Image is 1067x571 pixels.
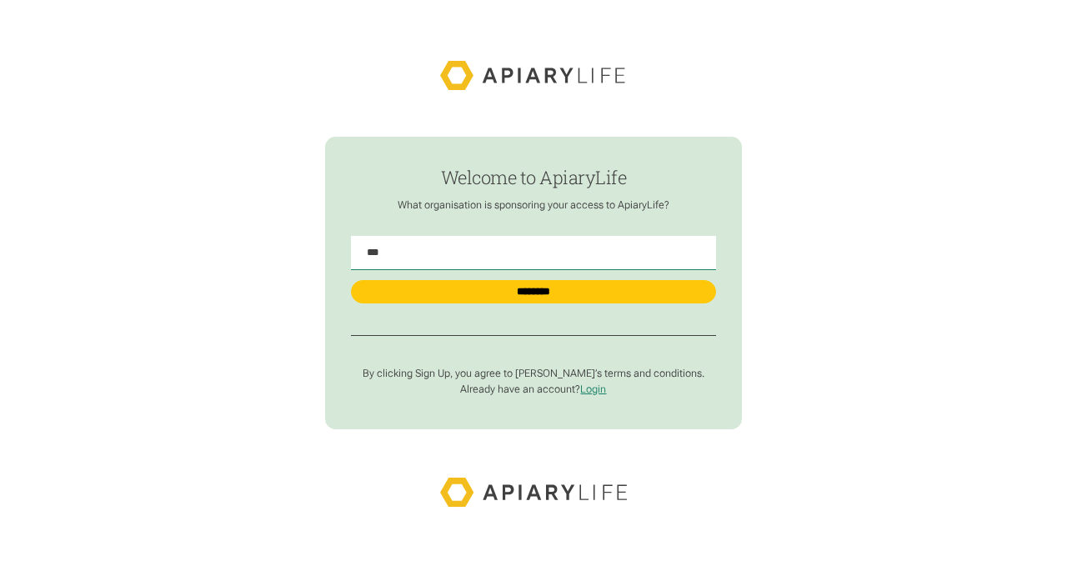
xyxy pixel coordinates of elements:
[351,198,715,212] p: What organisation is sponsoring your access to ApiaryLife?
[325,137,742,429] form: find-employer
[580,383,606,395] a: Login
[351,367,715,380] p: By clicking Sign Up, you agree to [PERSON_NAME]’s terms and conditions.
[351,168,715,188] h1: Welcome to ApiaryLife
[351,383,715,396] p: Already have an account?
